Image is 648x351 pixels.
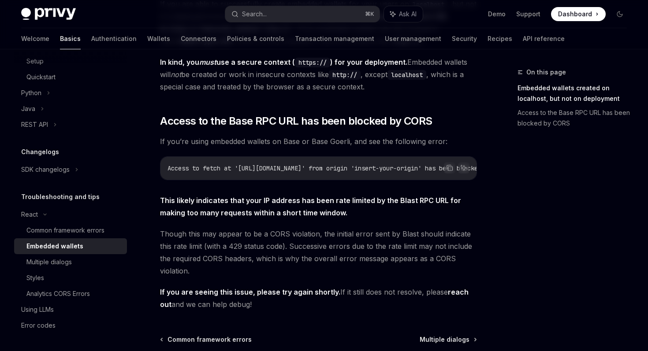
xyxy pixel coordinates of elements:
a: Embedded wallets created on localhost, but not on deployment [518,81,634,106]
a: Policies & controls [227,28,284,49]
span: Multiple dialogs [420,335,469,344]
code: http:// [329,70,361,80]
a: Welcome [21,28,49,49]
a: Quickstart [14,69,127,85]
span: If you’re using embedded wallets on Base or Base Goerli, and see the following error: [160,135,477,148]
a: Analytics CORS Errors [14,286,127,302]
span: Common framework errors [168,335,252,344]
a: Common framework errors [161,335,252,344]
a: Styles [14,270,127,286]
a: User management [385,28,441,49]
div: Analytics CORS Errors [26,288,90,299]
button: Search...⌘K [225,6,379,22]
a: API reference [523,28,565,49]
h5: Troubleshooting and tips [21,192,100,202]
a: Basics [60,28,81,49]
em: not [171,70,181,79]
button: Toggle dark mode [613,7,627,21]
span: On this page [526,67,566,78]
img: dark logo [21,8,76,20]
div: Python [21,88,41,98]
div: Error codes [21,320,56,331]
div: Embedded wallets [26,241,83,251]
a: Recipes [488,28,512,49]
div: Common framework errors [26,225,104,236]
strong: If you are seeing this issue, please try again shortly. [160,288,340,296]
button: Ask AI [458,162,469,174]
strong: This likely indicates that your IP address has been rate limited by the Blast RPC URL for making ... [160,196,461,217]
span: Access to the Base RPC URL has been blocked by CORS [160,114,432,128]
a: Demo [488,10,506,18]
span: ⌘ K [365,11,374,18]
span: Ask AI [399,10,417,18]
div: REST API [21,119,48,130]
div: SDK changelogs [21,164,70,175]
div: Java [21,103,35,114]
div: Quickstart [26,72,56,82]
a: Common framework errors [14,222,127,238]
a: Embedded wallets [14,238,127,254]
code: localhost [387,70,426,80]
strong: In kind, you use a secure context ( ) for your deployment. [160,58,407,67]
a: Security [452,28,477,49]
span: Though this may appear to be a CORS violation, the initial error sent by Blast should indicate th... [160,228,477,277]
span: If it still does not resolve, please and we can help debug! [160,286,477,310]
a: Authentication [91,28,137,49]
em: must [199,58,216,67]
a: Access to the Base RPC URL has been blocked by CORS [518,106,634,130]
span: Access to fetch at '[URL][DOMAIN_NAME]' from origin 'insert-your-origin' has been blocked by CORS... [168,164,545,172]
div: Multiple dialogs [26,257,72,267]
a: Using LLMs [14,302,127,318]
a: Wallets [147,28,170,49]
h5: Changelogs [21,147,59,157]
a: Multiple dialogs [14,254,127,270]
span: Dashboard [558,10,592,18]
a: Dashboard [551,7,606,21]
button: Copy the contents from the code block [444,162,455,174]
span: Embedded wallets will be created or work in insecure contexts like , except , which is a special ... [160,56,477,93]
button: Ask AI [384,6,423,22]
a: Support [516,10,540,18]
a: Connectors [181,28,216,49]
div: Styles [26,273,44,283]
div: Search... [242,9,267,19]
div: Using LLMs [21,304,54,315]
a: Transaction management [295,28,374,49]
div: React [21,209,38,220]
a: Error codes [14,318,127,333]
a: Multiple dialogs [420,335,476,344]
code: https:// [295,58,330,67]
